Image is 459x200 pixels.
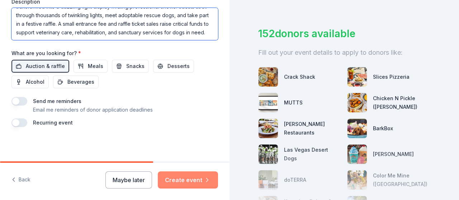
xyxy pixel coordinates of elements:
[112,60,149,73] button: Snacks
[153,60,194,73] button: Desserts
[373,94,430,111] div: Chicken N Pickle ([PERSON_NAME])
[88,62,103,70] span: Meals
[11,8,218,40] textarea: Lights for Life is Misfit Ranch’s annual holiday fundraiser, hosted in a backyard transformed int...
[373,124,393,133] div: BarkBox
[26,78,44,86] span: Alcohol
[284,98,303,107] div: MUTTS
[26,62,65,70] span: Auction & raffle
[53,75,99,88] button: Beverages
[258,26,430,41] div: 152 donors available
[158,171,218,189] button: Create event
[259,67,278,87] img: photo for Crack Shack
[11,75,49,88] button: Alcohol
[105,171,152,189] button: Maybe later
[33,106,153,114] p: Email me reminders of donor application deadlines
[74,60,108,73] button: Meals
[33,119,73,126] label: Recurring event
[67,78,94,86] span: Beverages
[11,60,69,73] button: Auction & raffle
[126,62,145,70] span: Snacks
[259,93,278,112] img: photo for MUTTS
[284,73,315,81] div: Crack Shack
[347,67,367,87] img: photo for Slices Pizzeria
[347,93,367,112] img: photo for Chicken N Pickle (Henderson)
[284,120,341,137] div: [PERSON_NAME] Restaurants
[11,50,81,57] label: What are you looking for?
[167,62,190,70] span: Desserts
[347,119,367,138] img: photo for BarkBox
[259,119,278,138] img: photo for Cameron Mitchell Restaurants
[258,47,430,58] div: Fill out your event details to apply to donors like:
[373,73,410,81] div: Slices Pizzeria
[33,98,81,104] label: Send me reminders
[11,172,30,187] button: Back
